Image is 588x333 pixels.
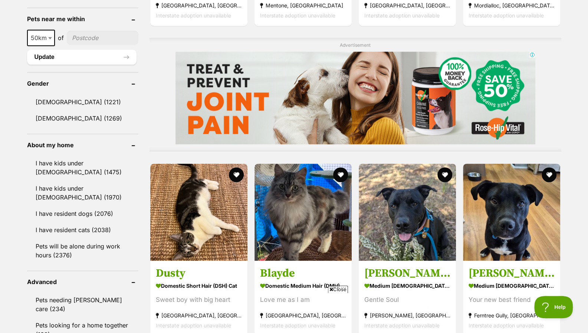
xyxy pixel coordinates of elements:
h3: [PERSON_NAME] [364,266,450,280]
button: favourite [333,167,348,182]
iframe: Advertisement [159,296,429,329]
a: Pets needing [PERSON_NAME] care (234) [27,292,138,317]
span: Interstate adoption unavailable [156,322,231,328]
span: Interstate adoption unavailable [364,12,440,19]
h3: Dusty [156,266,242,280]
strong: Mentone, [GEOGRAPHIC_DATA] [260,0,346,10]
iframe: Help Scout Beacon - Open [534,296,573,318]
strong: medium [DEMOGRAPHIC_DATA] Dog [469,280,555,291]
div: Sweet boy with big heart [156,294,242,304]
a: I have kids under [DEMOGRAPHIC_DATA] (1970) [27,181,138,205]
img: Charlie - Staffordshire Bull Terrier x Mixed breed Dog [463,164,560,261]
img: Dusty - Domestic Short Hair (DSH) Cat [150,164,247,261]
span: Interstate adoption unavailable [469,322,544,328]
span: Close [328,286,348,293]
strong: Mordialloc, [GEOGRAPHIC_DATA] [469,0,555,10]
strong: Ferntree Gully, [GEOGRAPHIC_DATA] [469,310,555,320]
a: I have resident dogs (2076) [27,206,138,221]
span: 50km [28,33,54,43]
h3: [PERSON_NAME] [469,266,555,280]
header: Pets near me within [27,16,138,22]
span: of [58,33,64,42]
span: Interstate adoption unavailable [260,12,335,19]
img: Blayde - Domestic Medium Hair (DMH) Cat [254,164,352,261]
span: Interstate adoption unavailable [156,12,231,19]
div: Your new best friend [469,294,555,304]
span: 50km [27,30,55,46]
a: [DEMOGRAPHIC_DATA] (1221) [27,94,138,110]
a: [DEMOGRAPHIC_DATA] (1269) [27,111,138,126]
iframe: Advertisement [175,52,535,144]
a: I have resident cats (2038) [27,222,138,238]
button: favourite [437,167,452,182]
strong: [GEOGRAPHIC_DATA], [GEOGRAPHIC_DATA] [156,0,242,10]
strong: [GEOGRAPHIC_DATA], [GEOGRAPHIC_DATA] [364,0,450,10]
strong: [GEOGRAPHIC_DATA], [GEOGRAPHIC_DATA] [156,310,242,320]
strong: Domestic Short Hair (DSH) Cat [156,280,242,291]
button: favourite [229,167,244,182]
span: Interstate adoption unavailable [469,12,544,19]
img: Jake - American Staffordshire Terrier Dog [359,164,456,261]
h3: Blayde [260,266,346,280]
header: About my home [27,142,138,148]
input: postcode [67,31,138,45]
div: Advertisement [150,38,561,152]
header: Gender [27,80,138,87]
a: I have kids under [DEMOGRAPHIC_DATA] (1475) [27,155,138,180]
button: Update [27,50,137,65]
header: Advanced [27,278,138,285]
strong: medium [DEMOGRAPHIC_DATA] Dog [364,280,450,291]
button: favourite [542,167,557,182]
a: Pets will be alone during work hours (2376) [27,238,138,263]
strong: Domestic Medium Hair (DMH) Cat [260,280,346,291]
